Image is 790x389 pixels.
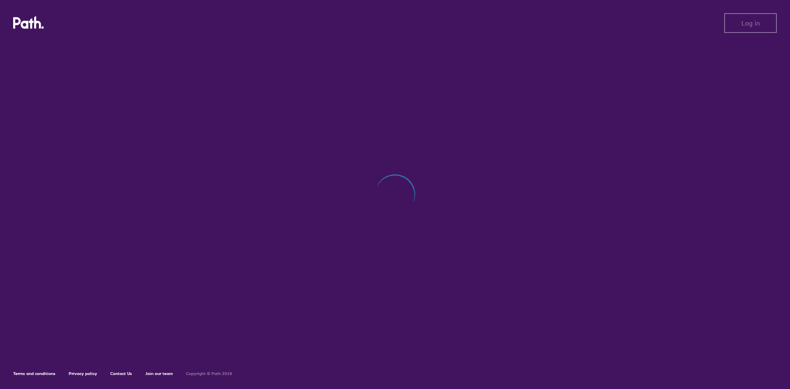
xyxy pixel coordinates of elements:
[186,371,232,376] h6: Copyright © Path 2018
[110,371,132,376] a: Contact Us
[13,371,56,376] a: Terms and conditions
[69,371,97,376] a: Privacy policy
[741,19,760,27] span: Log in
[145,371,173,376] a: Join our team
[724,13,777,33] button: Log in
